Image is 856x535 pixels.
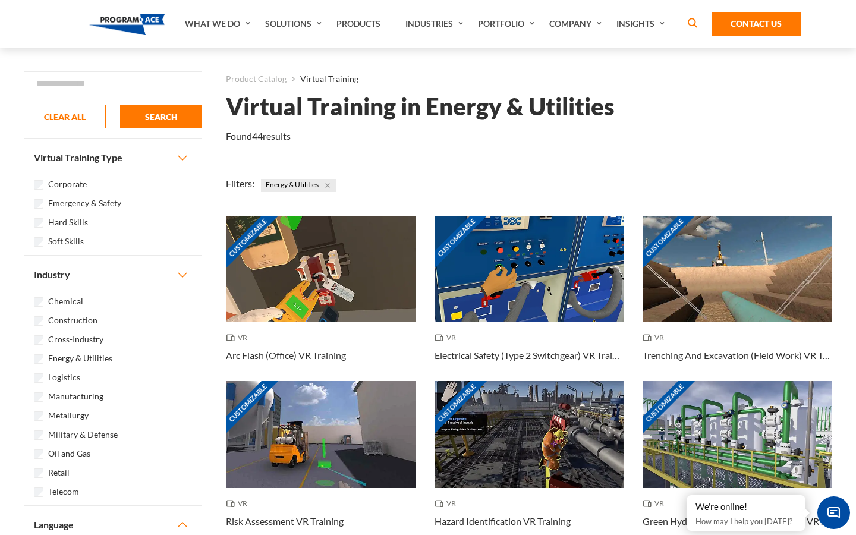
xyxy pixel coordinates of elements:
input: Metallurgy [34,411,43,421]
button: Industry [24,256,202,294]
input: Manufacturing [34,392,43,402]
button: Close [321,179,334,192]
a: Product Catalog [226,71,287,87]
a: Customizable Thumbnail - Electrical Safety (Type 2 Switchgear) VR Training VR Electrical Safety (... [435,216,624,381]
input: Cross-Industry [34,335,43,345]
label: Soft Skills [48,235,84,248]
input: Retail [34,468,43,478]
input: Corporate [34,180,43,190]
span: VR [643,498,669,509]
h3: Green Hydrogen Production Simulation VR Training [643,514,832,528]
label: Retail [48,466,70,479]
span: VR [643,332,669,344]
a: Customizable Thumbnail - Trenching And Excavation (Field Work) VR Training VR Trenching And Excav... [643,216,832,381]
h3: Electrical Safety (Type 2 Switchgear) VR Training [435,348,624,363]
li: Virtual Training [287,71,358,87]
input: Soft Skills [34,237,43,247]
img: Program-Ace [89,14,165,35]
label: Chemical [48,295,83,308]
div: We're online! [695,501,797,513]
p: How may I help you [DATE]? [695,514,797,528]
input: Construction [34,316,43,326]
a: Customizable Thumbnail - Arc Flash (Office) VR Training VR Arc Flash (Office) VR Training [226,216,416,381]
button: CLEAR ALL [24,105,106,128]
h3: Trenching And Excavation (Field Work) VR Training [643,348,832,363]
label: Construction [48,314,97,327]
input: Emergency & Safety [34,199,43,209]
label: Logistics [48,371,80,384]
input: Logistics [34,373,43,383]
span: VR [435,332,461,344]
h3: Arc Flash (Office) VR Training [226,348,346,363]
h3: Hazard Identification VR Training [435,514,571,528]
span: Filters: [226,178,254,189]
nav: breadcrumb [226,71,832,87]
input: Hard Skills [34,218,43,228]
p: Found results [226,129,291,143]
input: Military & Defense [34,430,43,440]
label: Telecom [48,485,79,498]
label: Metallurgy [48,409,89,422]
em: 44 [252,130,263,141]
label: Hard Skills [48,216,88,229]
label: Oil and Gas [48,447,90,460]
h1: Virtual Training in Energy & Utilities [226,96,615,117]
label: Corporate [48,178,87,191]
span: VR [226,498,252,509]
input: Telecom [34,487,43,497]
span: VR [226,332,252,344]
a: Contact Us [712,12,801,36]
input: Chemical [34,297,43,307]
span: VR [435,498,461,509]
span: Chat Widget [817,496,850,529]
h3: Risk Assessment VR Training [226,514,344,528]
button: Virtual Training Type [24,139,202,177]
span: Energy & Utilities [261,179,336,192]
label: Energy & Utilities [48,352,112,365]
label: Manufacturing [48,390,103,403]
label: Cross-Industry [48,333,103,346]
label: Military & Defense [48,428,118,441]
label: Emergency & Safety [48,197,121,210]
input: Energy & Utilities [34,354,43,364]
input: Oil and Gas [34,449,43,459]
